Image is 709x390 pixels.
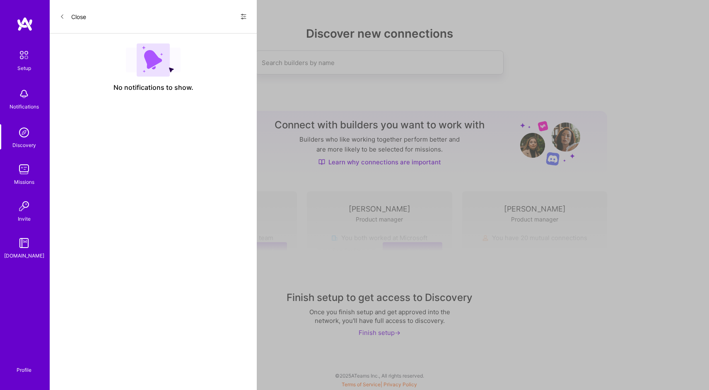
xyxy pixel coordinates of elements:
a: Profile [14,357,34,373]
img: setup [15,46,33,64]
img: guide book [16,235,32,251]
img: Invite [16,198,32,214]
div: [DOMAIN_NAME] [4,251,44,260]
img: empty [126,43,181,77]
div: Discovery [12,141,36,149]
img: discovery [16,124,32,141]
button: Close [60,10,86,23]
img: logo [17,17,33,31]
div: Notifications [10,102,39,111]
img: bell [16,86,32,102]
div: Profile [17,366,31,373]
div: Invite [18,214,31,223]
img: teamwork [16,161,32,178]
div: Missions [14,178,34,186]
span: No notifications to show. [113,83,193,92]
div: Setup [17,64,31,72]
